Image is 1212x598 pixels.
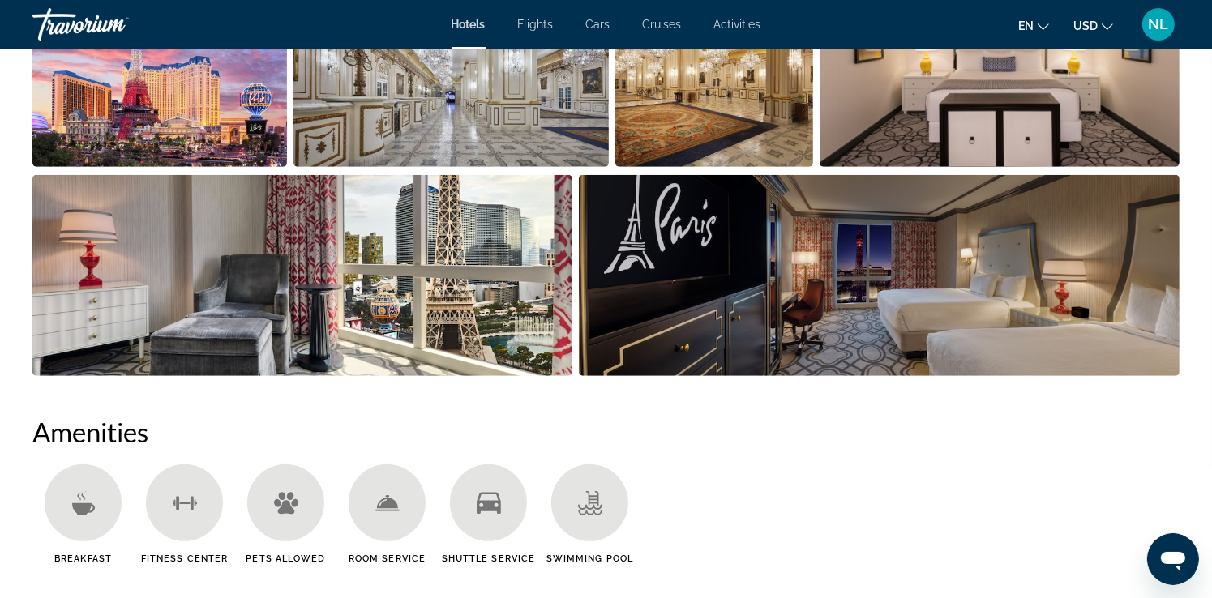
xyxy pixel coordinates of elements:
[32,3,195,45] a: Travorium
[643,18,682,31] a: Cruises
[54,553,112,564] span: Breakfast
[579,174,1180,377] button: Open full-screen image slider
[246,553,325,564] span: Pets Allowed
[1073,19,1098,32] span: USD
[442,553,536,564] span: Shuttle Service
[1149,16,1169,32] span: NL
[349,553,426,564] span: Room Service
[714,18,761,31] a: Activities
[1147,533,1199,585] iframe: Button to launch messaging window
[586,18,610,31] a: Cars
[452,18,486,31] a: Hotels
[1018,14,1049,37] button: Change language
[1137,7,1180,41] button: User Menu
[1073,14,1113,37] button: Change currency
[32,174,572,377] button: Open full-screen image slider
[141,553,228,564] span: Fitness Center
[1018,19,1034,32] span: en
[32,416,1180,448] h2: Amenities
[546,553,633,564] span: Swimming Pool
[518,18,554,31] a: Flights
